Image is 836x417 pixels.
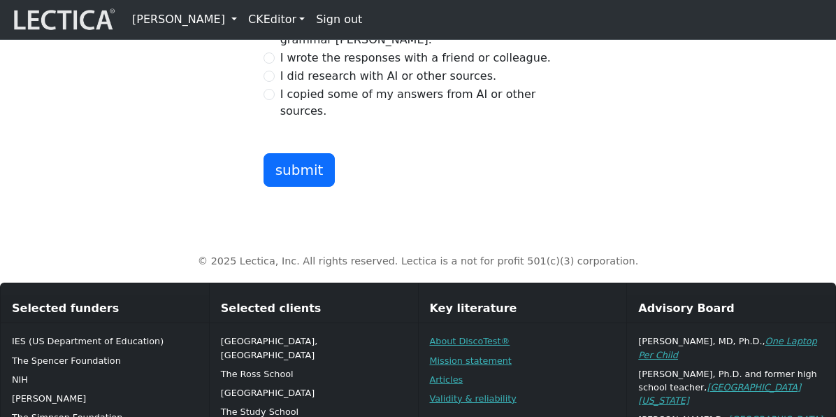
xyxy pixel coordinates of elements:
input: I wrote the responses with a friend or colleague. [264,52,275,64]
p: [PERSON_NAME], MD, Ph.D., [638,334,824,361]
a: Sign out [310,6,368,34]
label: I did research with AI or other sources. [280,68,496,85]
p: [PERSON_NAME] [12,392,198,405]
p: © 2025 Lectica, Inc. All rights reserved. Lectica is a not for profit 501(c)(3) corporation. [91,254,745,269]
p: NIH [12,373,198,386]
button: submit [264,153,336,187]
a: Validity & reliability [430,393,517,404]
p: [GEOGRAPHIC_DATA] [221,386,407,400]
a: Mission statement [430,355,512,366]
p: The Ross School [221,367,407,381]
div: Selected funders [1,295,209,323]
a: One Laptop Per Child [638,336,817,360]
a: [PERSON_NAME] [127,6,243,34]
a: Articles [430,374,463,385]
div: Key literature [419,295,627,323]
div: Advisory Board [627,295,835,323]
img: lecticalive [10,6,115,33]
p: [PERSON_NAME], Ph.D. and former high school teacher, [638,367,824,408]
a: [GEOGRAPHIC_DATA][US_STATE] [638,382,801,406]
label: I copied some of my answers from AI or other sources. [280,86,573,120]
a: About DiscoTest® [430,336,510,346]
input: I copied some of my answers from AI or other sources. [264,89,275,100]
div: Selected clients [210,295,418,323]
p: The Spencer Foundation [12,354,198,367]
label: I wrote the responses with a friend or colleague. [280,50,551,66]
input: I did research with AI or other sources. [264,71,275,82]
a: CKEditor [243,6,310,34]
p: IES (US Department of Education) [12,334,198,348]
p: [GEOGRAPHIC_DATA], [GEOGRAPHIC_DATA] [221,334,407,361]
